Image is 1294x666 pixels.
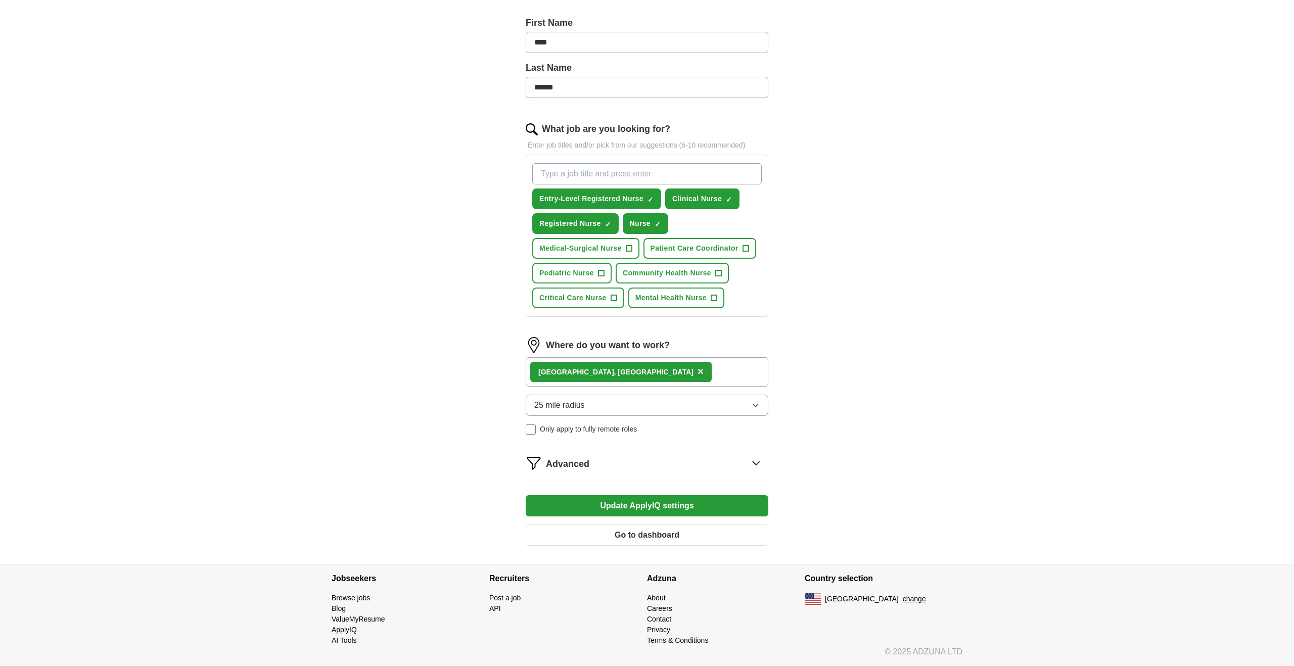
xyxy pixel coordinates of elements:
label: Where do you want to work? [546,339,670,352]
img: US flag [805,593,821,605]
button: Medical-Surgical Nurse [532,238,639,259]
span: ✓ [605,220,611,228]
span: Clinical Nurse [672,194,722,204]
input: Only apply to fully remote roles [526,424,536,435]
span: Only apply to fully remote roles [540,424,637,435]
a: Browse jobs [332,594,370,602]
span: Entry-Level Registered Nurse [539,194,643,204]
input: Type a job title and press enter [532,163,762,184]
button: Clinical Nurse✓ [665,188,740,209]
button: Patient Care Coordinator [643,238,756,259]
button: Entry-Level Registered Nurse✓ [532,188,661,209]
span: Critical Care Nurse [539,293,607,303]
button: Go to dashboard [526,525,768,546]
span: Registered Nurse [539,218,601,229]
span: ✓ [726,196,732,204]
span: Pediatric Nurse [539,268,594,278]
img: filter [526,455,542,471]
label: First Name [526,16,768,30]
label: Last Name [526,61,768,75]
span: 25 mile radius [534,399,585,411]
div: © 2025 ADZUNA LTD [323,646,970,666]
button: Critical Care Nurse [532,288,624,308]
a: Contact [647,615,671,623]
button: Update ApplyIQ settings [526,495,768,516]
span: Advanced [546,457,589,471]
button: Community Health Nurse [616,263,729,283]
span: × [698,366,704,377]
span: Nurse [630,218,651,229]
button: Registered Nurse✓ [532,213,619,234]
div: [GEOGRAPHIC_DATA], [GEOGRAPHIC_DATA] [538,367,694,377]
button: × [698,364,704,379]
span: Medical-Surgical Nurse [539,243,622,254]
img: search.png [526,123,538,135]
h4: Country selection [805,564,962,593]
button: Pediatric Nurse [532,263,612,283]
a: ValueMyResume [332,615,385,623]
span: Community Health Nurse [623,268,711,278]
button: 25 mile radius [526,395,768,416]
span: ✓ [655,220,661,228]
a: Post a job [489,594,521,602]
a: API [489,604,501,612]
a: Blog [332,604,346,612]
span: Mental Health Nurse [635,293,707,303]
img: location.png [526,337,542,353]
label: What job are you looking for? [542,122,670,136]
a: ApplyIQ [332,626,357,634]
a: About [647,594,666,602]
span: [GEOGRAPHIC_DATA] [825,594,899,604]
p: Enter job titles and/or pick from our suggestions (6-10 recommended) [526,140,768,151]
span: ✓ [648,196,654,204]
button: Mental Health Nurse [628,288,724,308]
button: Nurse✓ [623,213,668,234]
a: Terms & Conditions [647,636,708,644]
a: Careers [647,604,672,612]
button: change [903,594,926,604]
span: Patient Care Coordinator [651,243,738,254]
a: Privacy [647,626,670,634]
a: AI Tools [332,636,357,644]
